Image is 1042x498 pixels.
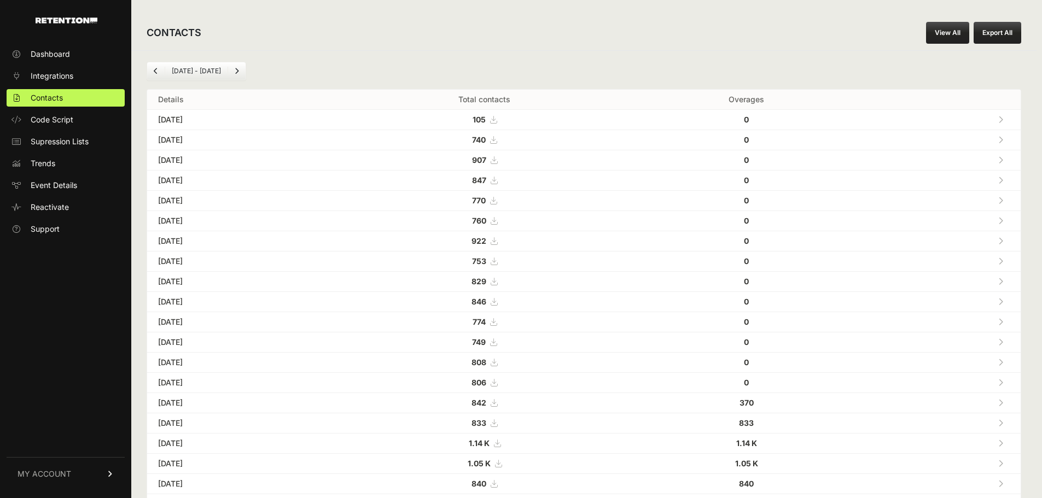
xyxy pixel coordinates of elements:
[147,393,337,413] td: [DATE]
[147,272,337,292] td: [DATE]
[147,454,337,474] td: [DATE]
[471,378,497,387] a: 806
[472,256,486,266] strong: 753
[473,115,486,124] strong: 105
[471,277,497,286] a: 829
[744,155,749,165] strong: 0
[471,479,486,488] strong: 840
[744,378,749,387] strong: 0
[31,136,89,147] span: Supression Lists
[31,158,55,169] span: Trends
[147,312,337,332] td: [DATE]
[471,236,486,245] strong: 922
[472,196,486,205] strong: 770
[472,155,497,165] a: 907
[468,459,491,468] strong: 1.05 K
[7,67,125,85] a: Integrations
[471,378,486,387] strong: 806
[147,110,337,130] td: [DATE]
[744,236,749,245] strong: 0
[147,332,337,353] td: [DATE]
[147,413,337,433] td: [DATE]
[471,358,486,367] strong: 808
[147,211,337,231] td: [DATE]
[974,22,1021,44] button: Export All
[471,479,497,488] a: 840
[739,479,754,488] strong: 840
[471,398,497,407] a: 842
[7,155,125,172] a: Trends
[739,418,754,427] strong: 833
[744,256,749,266] strong: 0
[147,433,337,454] td: [DATE]
[744,337,749,347] strong: 0
[147,292,337,312] td: [DATE]
[744,115,749,124] strong: 0
[31,180,77,191] span: Event Details
[18,468,71,479] span: MY ACCOUNT
[473,317,486,326] strong: 774
[471,418,486,427] strong: 833
[473,115,497,124] a: 105
[147,62,165,80] a: Previous
[31,114,73,125] span: Code Script
[472,337,486,347] strong: 749
[736,438,757,448] strong: 1.14 K
[7,111,125,128] a: Code Script
[469,438,490,448] strong: 1.14 K
[147,191,337,211] td: [DATE]
[147,474,337,494] td: [DATE]
[735,459,758,468] strong: 1.05 K
[7,457,125,490] a: MY ACCOUNT
[7,220,125,238] a: Support
[744,135,749,144] strong: 0
[147,150,337,171] td: [DATE]
[147,353,337,373] td: [DATE]
[744,216,749,225] strong: 0
[165,67,228,75] li: [DATE] - [DATE]
[7,45,125,63] a: Dashboard
[228,62,246,80] a: Next
[31,202,69,213] span: Reactivate
[472,337,497,347] a: 749
[473,317,497,326] a: 774
[147,130,337,150] td: [DATE]
[147,90,337,110] th: Details
[744,175,749,185] strong: 0
[472,216,486,225] strong: 760
[337,90,632,110] th: Total contacts
[744,297,749,306] strong: 0
[469,438,500,448] a: 1.14 K
[472,216,497,225] a: 760
[147,251,337,272] td: [DATE]
[632,90,861,110] th: Overages
[926,22,969,44] a: View All
[472,175,497,185] a: 847
[744,196,749,205] strong: 0
[744,358,749,367] strong: 0
[147,373,337,393] td: [DATE]
[744,317,749,326] strong: 0
[468,459,502,468] a: 1.05 K
[471,277,486,286] strong: 829
[744,277,749,286] strong: 0
[31,71,73,81] span: Integrations
[31,92,63,103] span: Contacts
[472,155,486,165] strong: 907
[7,177,125,194] a: Event Details
[472,175,486,185] strong: 847
[7,198,125,216] a: Reactivate
[472,256,497,266] a: 753
[147,171,337,191] td: [DATE]
[7,133,125,150] a: Supression Lists
[740,398,754,407] strong: 370
[472,196,497,205] a: 770
[471,418,497,427] a: 833
[472,135,497,144] a: 740
[7,89,125,107] a: Contacts
[471,297,497,306] a: 846
[471,398,486,407] strong: 842
[147,231,337,251] td: [DATE]
[471,358,497,367] a: 808
[31,49,70,60] span: Dashboard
